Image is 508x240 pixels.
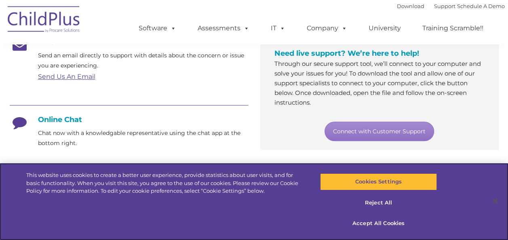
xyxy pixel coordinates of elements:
[397,3,424,9] a: Download
[397,3,505,9] font: |
[131,20,184,36] a: Software
[26,171,305,195] div: This website uses cookies to create a better user experience, provide statistics about user visit...
[263,20,293,36] a: IT
[274,59,485,107] p: Through our secure support tool, we’ll connect to your computer and solve your issues for you! To...
[325,122,434,141] a: Connect with Customer Support
[320,194,437,211] button: Reject All
[486,192,504,210] button: Close
[38,51,248,71] p: Send an email directly to support with details about the concern or issue you are experiencing.
[434,3,455,9] a: Support
[4,0,84,41] img: ChildPlus by Procare Solutions
[38,128,248,148] p: Chat now with a knowledgable representative using the chat app at the bottom right.
[10,115,248,124] h4: Online Chat
[457,3,505,9] a: Schedule A Demo
[320,215,437,232] button: Accept All Cookies
[299,20,355,36] a: Company
[274,49,419,58] span: Need live support? We’re here to help!
[320,173,437,190] button: Cookies Settings
[360,20,409,36] a: University
[38,73,95,80] a: Send Us An Email
[190,20,257,36] a: Assessments
[414,20,491,36] a: Training Scramble!!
